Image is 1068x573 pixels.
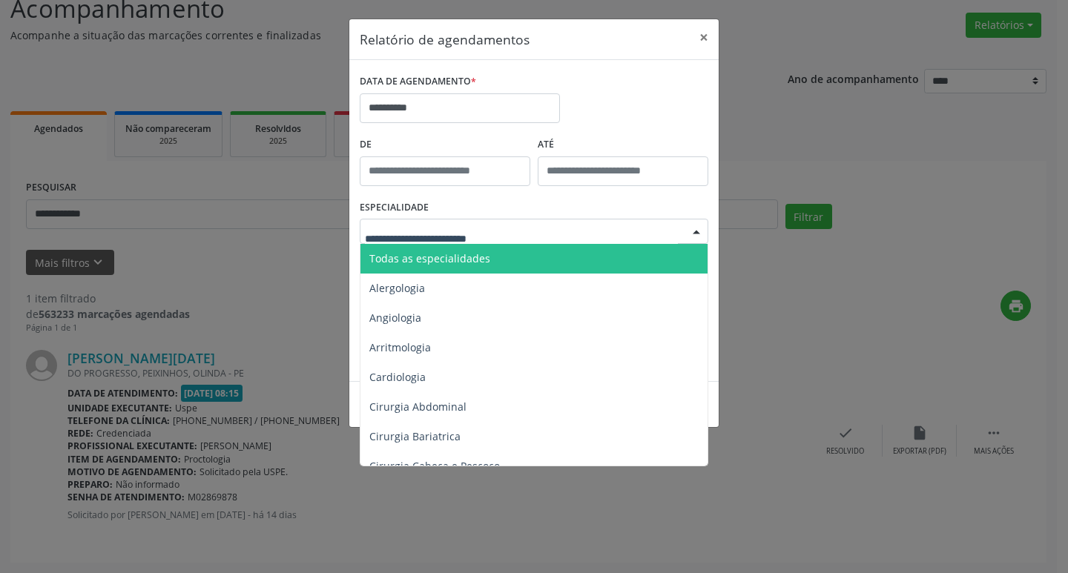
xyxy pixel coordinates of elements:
[360,70,476,93] label: DATA DE AGENDAMENTO
[369,459,500,473] span: Cirurgia Cabeça e Pescoço
[369,251,490,265] span: Todas as especialidades
[369,281,425,295] span: Alergologia
[360,196,429,219] label: ESPECIALIDADE
[360,30,530,49] h5: Relatório de agendamentos
[369,370,426,384] span: Cardiologia
[369,429,461,443] span: Cirurgia Bariatrica
[689,19,719,56] button: Close
[538,133,708,156] label: ATÉ
[360,133,530,156] label: De
[369,311,421,325] span: Angiologia
[369,400,467,414] span: Cirurgia Abdominal
[369,340,431,354] span: Arritmologia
